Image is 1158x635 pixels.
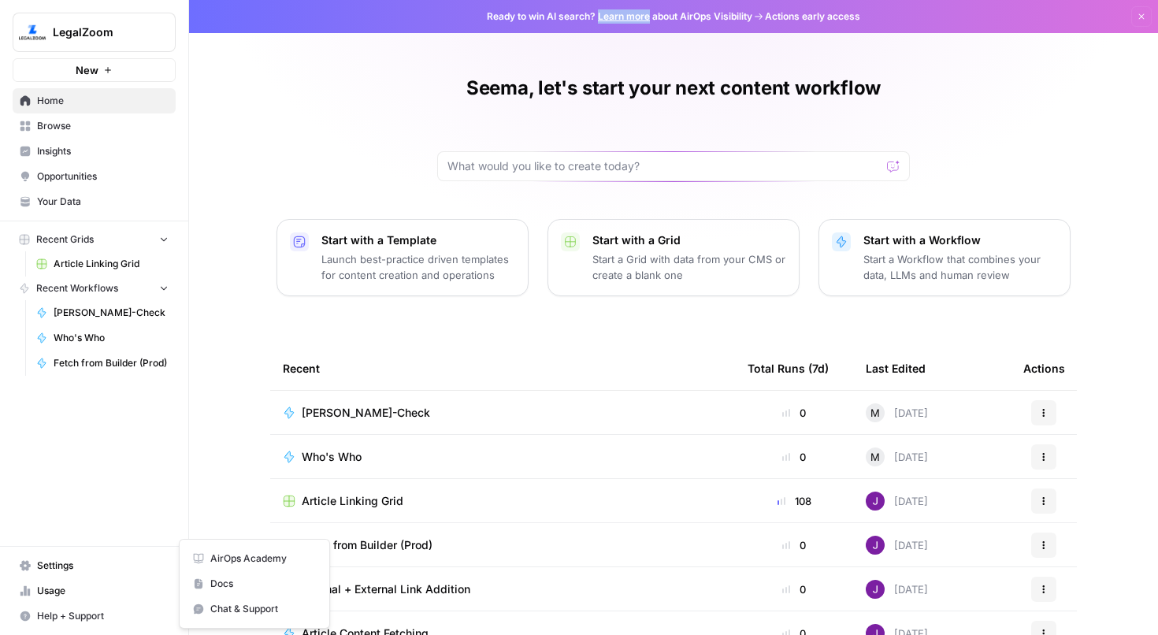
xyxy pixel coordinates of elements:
[283,449,722,465] a: Who's Who
[283,581,722,597] a: Internal + External Link Addition
[210,551,316,566] span: AirOps Academy
[302,537,432,553] span: Fetch from Builder (Prod)
[866,347,926,390] div: Last Edited
[866,536,885,555] img: nj1ssy6o3lyd6ijko0eoja4aphzn
[36,232,94,247] span: Recent Grids
[13,189,176,214] a: Your Data
[36,281,118,295] span: Recent Workflows
[13,228,176,251] button: Recent Grids
[13,139,176,164] a: Insights
[592,251,786,283] p: Start a Grid with data from your CMS or create a blank one
[748,405,841,421] div: 0
[13,58,176,82] button: New
[283,405,722,421] a: [PERSON_NAME]-Check
[748,493,841,509] div: 108
[598,10,650,22] a: Learn more
[487,9,752,24] span: Ready to win AI search? about AirOps Visibility
[37,119,169,133] span: Browse
[37,144,169,158] span: Insights
[18,18,46,46] img: LegalZoom Logo
[302,449,362,465] span: Who's Who
[1023,347,1065,390] div: Actions
[302,493,403,509] span: Article Linking Grid
[37,559,169,573] span: Settings
[53,24,148,40] span: LegalZoom
[818,219,1071,296] button: Start with a WorkflowStart a Workflow that combines your data, LLMs and human review
[748,537,841,553] div: 0
[592,232,786,248] p: Start with a Grid
[186,571,323,596] a: Docs
[54,356,169,370] span: Fetch from Builder (Prod)
[748,581,841,597] div: 0
[13,113,176,139] a: Browse
[37,169,169,184] span: Opportunities
[29,251,176,277] a: Article Linking Grid
[866,492,928,511] div: [DATE]
[37,94,169,108] span: Home
[447,158,881,174] input: What would you like to create today?
[765,9,860,24] span: Actions early access
[29,325,176,351] a: Who's Who
[13,553,176,578] a: Settings
[283,537,722,553] a: Fetch from Builder (Prod)
[277,219,529,296] button: Start with a TemplateLaunch best-practice driven templates for content creation and operations
[302,581,470,597] span: Internal + External Link Addition
[54,306,169,320] span: [PERSON_NAME]-Check
[283,347,722,390] div: Recent
[13,603,176,629] button: Help + Support
[29,300,176,325] a: [PERSON_NAME]-Check
[13,277,176,300] button: Recent Workflows
[547,219,800,296] button: Start with a GridStart a Grid with data from your CMS or create a blank one
[866,492,885,511] img: nj1ssy6o3lyd6ijko0eoja4aphzn
[54,331,169,345] span: Who's Who
[863,251,1057,283] p: Start a Workflow that combines your data, LLMs and human review
[283,493,722,509] a: Article Linking Grid
[13,13,176,52] button: Workspace: LegalZoom
[866,447,928,466] div: [DATE]
[863,232,1057,248] p: Start with a Workflow
[321,232,515,248] p: Start with a Template
[37,584,169,598] span: Usage
[179,539,330,629] div: Help + Support
[210,602,316,616] span: Chat & Support
[54,257,169,271] span: Article Linking Grid
[466,76,881,101] h1: Seema, let's start your next content workflow
[13,578,176,603] a: Usage
[37,609,169,623] span: Help + Support
[186,546,323,571] a: AirOps Academy
[866,403,928,422] div: [DATE]
[29,351,176,376] a: Fetch from Builder (Prod)
[748,347,829,390] div: Total Runs (7d)
[13,164,176,189] a: Opportunities
[13,88,176,113] a: Home
[37,195,169,209] span: Your Data
[866,580,928,599] div: [DATE]
[870,449,880,465] span: M
[186,596,323,622] button: Chat & Support
[866,536,928,555] div: [DATE]
[321,251,515,283] p: Launch best-practice driven templates for content creation and operations
[866,580,885,599] img: nj1ssy6o3lyd6ijko0eoja4aphzn
[76,62,98,78] span: New
[302,405,430,421] span: [PERSON_NAME]-Check
[870,405,880,421] span: M
[210,577,316,591] span: Docs
[748,449,841,465] div: 0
